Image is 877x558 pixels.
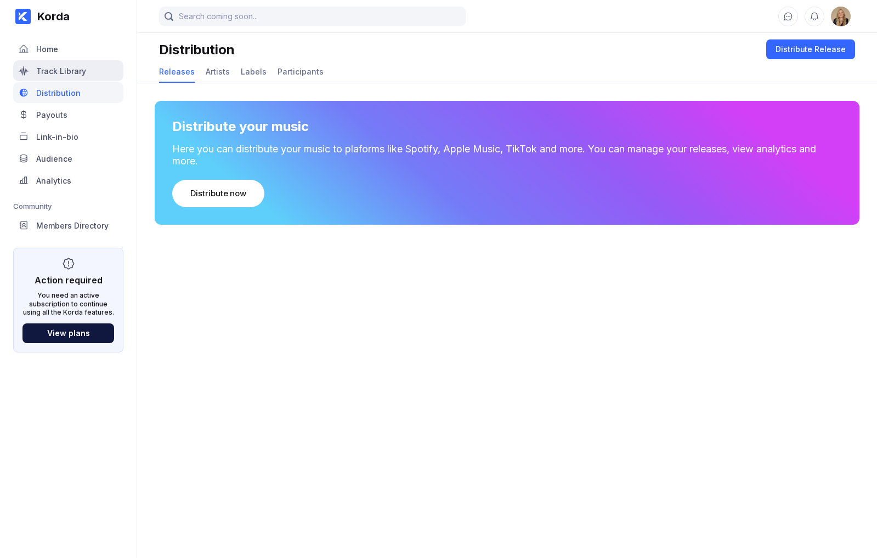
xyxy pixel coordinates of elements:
[831,7,851,26] img: 160x160
[13,126,123,148] a: Link-in-bio
[776,44,846,55] div: Distribute Release
[13,60,123,82] a: Track Library
[159,42,235,58] div: Distribution
[766,39,855,59] button: Distribute Release
[31,10,70,23] div: Korda
[36,66,86,76] div: Track Library
[13,202,123,210] div: Community
[172,143,842,167] div: Here you can distribute your music to plaforms like Spotify, Apple Music, TikTok and more. You ca...
[36,176,71,185] div: Analytics
[35,275,103,286] div: Action required
[13,104,123,126] a: Payouts
[36,221,109,230] div: Members Directory
[36,154,72,163] div: Audience
[831,7,851,26] div: Alina Verbenchuk
[278,61,324,83] a: Participants
[13,82,123,104] a: Distribution
[13,38,123,60] a: Home
[13,215,123,237] a: Members Directory
[278,67,324,76] div: Participants
[159,7,466,26] input: Search coming soon...
[241,61,267,83] a: Labels
[206,67,230,76] div: Artists
[13,170,123,192] a: Analytics
[36,44,58,54] div: Home
[22,291,114,317] div: You need an active subscription to continue using all the Korda features.
[22,323,114,343] button: View plans
[159,67,195,76] div: Releases
[47,328,90,338] div: View plans
[159,61,195,83] a: Releases
[36,132,78,141] div: Link-in-bio
[13,148,123,170] a: Audience
[206,61,230,83] a: Artists
[36,88,81,98] div: Distribution
[190,188,246,199] div: Distribute now
[241,67,267,76] div: Labels
[172,118,309,134] div: Distribute your music
[172,180,264,207] button: Distribute now
[36,110,67,119] div: Payouts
